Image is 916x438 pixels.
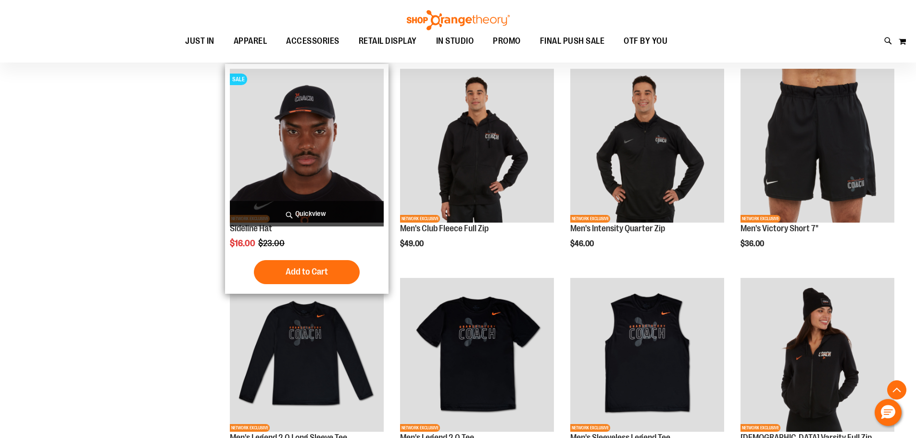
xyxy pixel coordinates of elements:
[400,224,489,233] a: Men's Club Fleece Full Zip
[740,224,818,233] a: Men's Victory Short 7"
[230,278,384,432] img: OTF Mens Coach FA23 Legend 2.0 LS Tee - Black primary image
[570,69,724,224] a: OTF Mens Coach FA23 Intensity Quarter Zip - Black primary imageNETWORK EXCLUSIVE
[405,10,511,30] img: Shop Orangetheory
[349,30,427,52] a: RETAIL DISPLAY
[185,30,214,52] span: JUST IN
[570,278,724,432] img: OTF Mens Coach FA23 Legend Sleeveless Tee - Black primary image
[875,399,902,426] button: Hello, have a question? Let’s chat.
[230,74,247,85] span: SALE
[736,64,899,273] div: product
[276,30,349,52] a: ACCESSORIES
[230,224,272,233] a: Sideline Hat
[614,30,677,52] a: OTF BY YOU
[887,380,906,400] button: Back To Top
[230,201,384,226] a: Quickview
[624,30,667,52] span: OTF BY YOU
[570,224,665,233] a: Men's Intensity Quarter Zip
[540,30,605,52] span: FINAL PUSH SALE
[230,424,270,432] span: NETWORK EXCLUSIVE
[740,278,894,432] img: OTF Ladies Coach FA23 Varsity Full Zip - Black primary image
[224,30,277,52] a: APPAREL
[740,215,780,223] span: NETWORK EXCLUSIVE
[400,69,554,224] a: OTF Mens Coach FA23 Club Fleece Full Zip - Black primary imageNETWORK EXCLUSIVE
[570,424,610,432] span: NETWORK EXCLUSIVE
[740,278,894,433] a: OTF Ladies Coach FA23 Varsity Full Zip - Black primary imageNETWORK EXCLUSIVE
[286,266,328,277] span: Add to Cart
[359,30,417,52] span: RETAIL DISPLAY
[740,239,765,248] span: $36.00
[230,238,257,248] span: $16.00
[570,239,595,248] span: $46.00
[230,69,384,223] img: Sideline Hat primary image
[570,278,724,433] a: OTF Mens Coach FA23 Legend Sleeveless Tee - Black primary imageNETWORK EXCLUSIVE
[740,424,780,432] span: NETWORK EXCLUSIVE
[740,69,894,223] img: OTF Mens Coach FA23 Victory Short - Black primary image
[400,278,554,433] a: OTF Mens Coach FA23 Legend 2.0 SS Tee - Black primary imageNETWORK EXCLUSIVE
[570,69,724,223] img: OTF Mens Coach FA23 Intensity Quarter Zip - Black primary image
[176,30,224,52] a: JUST IN
[493,30,521,52] span: PROMO
[565,64,729,273] div: product
[740,69,894,224] a: OTF Mens Coach FA23 Victory Short - Black primary imageNETWORK EXCLUSIVE
[395,64,559,273] div: product
[427,30,484,52] a: IN STUDIO
[530,30,615,52] a: FINAL PUSH SALE
[400,215,440,223] span: NETWORK EXCLUSIVE
[400,239,425,248] span: $49.00
[230,278,384,433] a: OTF Mens Coach FA23 Legend 2.0 LS Tee - Black primary imageNETWORK EXCLUSIVE
[483,30,530,52] a: PROMO
[234,30,267,52] span: APPAREL
[258,238,286,248] span: $23.00
[400,278,554,432] img: OTF Mens Coach FA23 Legend 2.0 SS Tee - Black primary image
[570,215,610,223] span: NETWORK EXCLUSIVE
[225,64,389,294] div: product
[230,69,384,224] a: Sideline Hat primary imageSALENETWORK EXCLUSIVE
[400,424,440,432] span: NETWORK EXCLUSIVE
[400,69,554,223] img: OTF Mens Coach FA23 Club Fleece Full Zip - Black primary image
[286,30,339,52] span: ACCESSORIES
[254,260,360,284] button: Add to Cart
[436,30,474,52] span: IN STUDIO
